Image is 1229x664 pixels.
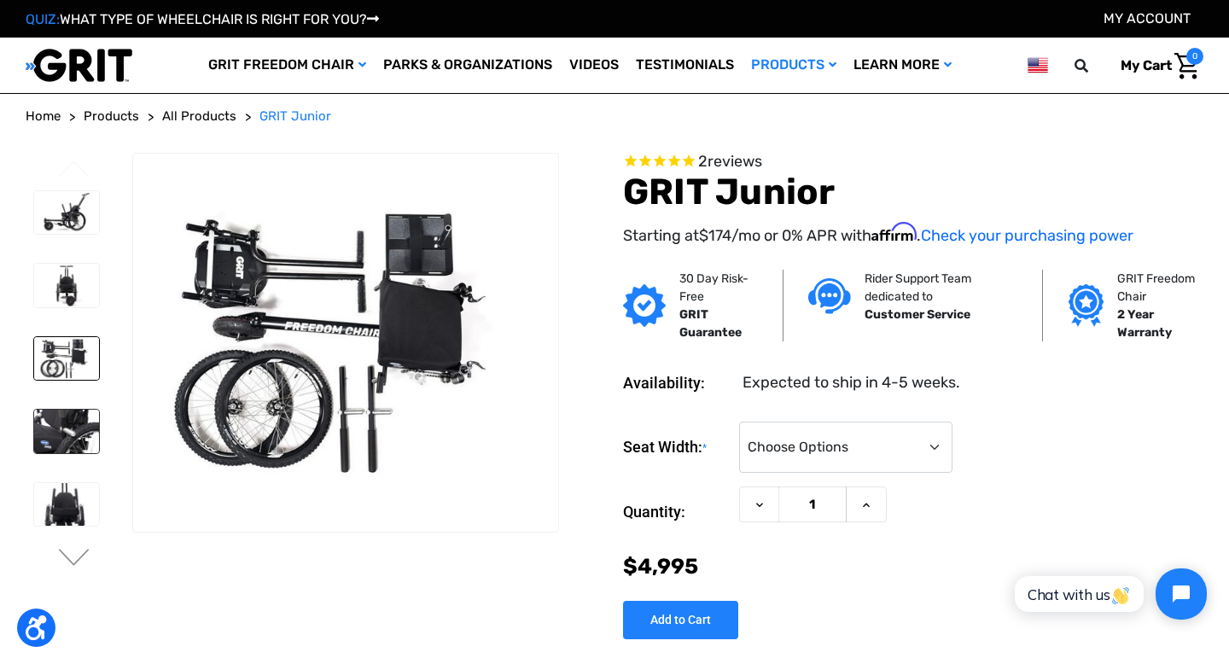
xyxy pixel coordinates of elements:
button: Go to slide 3 of 3 [56,160,92,181]
input: Search [1082,48,1108,84]
p: GRIT Freedom Chair [1117,270,1209,306]
img: GRIT All-Terrain Wheelchair and Mobility Equipment [26,48,132,83]
span: reviews [708,152,762,171]
label: Seat Width: [623,422,731,474]
span: GRIT Junior [259,108,331,124]
img: Grit freedom [1069,284,1104,327]
a: Parks & Organizations [375,38,561,93]
a: All Products [162,107,236,126]
span: Home [26,108,61,124]
a: Home [26,107,61,126]
a: Check your purchasing power - Learn more about Affirm Financing (opens in modal) [921,226,1133,245]
span: My Cart [1121,57,1172,73]
a: GRIT Junior [259,107,331,126]
span: $174 [699,226,731,245]
a: Products [743,38,845,93]
img: GRIT Junior: GRIT Freedom Chair all terrain wheelchair engineered specifically for kids [34,191,99,235]
strong: GRIT Guarantee [679,307,742,340]
p: Starting at /mo or 0% APR with . [623,223,1203,248]
span: 2 reviews [698,152,762,171]
a: Products [84,107,139,126]
a: Cart with 0 items [1108,48,1203,84]
img: GRIT Junior: disassembled child-specific GRIT Freedom Chair model with seatback, push handles, fo... [133,201,558,484]
span: QUIZ: [26,11,60,27]
span: 0 [1186,48,1203,65]
p: Rider Support Team dedicated to [865,270,1016,306]
nav: Breadcrumb [26,107,1203,126]
button: Go to slide 2 of 3 [56,549,92,569]
a: GRIT Freedom Chair [200,38,375,93]
iframe: Tidio Chat [996,554,1221,634]
img: GRIT Junior: close up of child-sized GRIT wheelchair with Invacare Matrx seat, levers, and wheels [34,410,99,453]
span: Rated 5.0 out of 5 stars 2 reviews [623,153,1203,172]
h1: GRIT Junior [623,171,1203,213]
dd: Expected to ship in 4-5 weeks. [743,371,960,394]
dt: Availability: [623,371,731,394]
a: Learn More [845,38,960,93]
p: 30 Day Risk-Free [679,270,757,306]
img: Customer service [808,278,851,313]
a: Account [1104,10,1191,26]
strong: Customer Service [865,307,970,322]
input: Add to Cart [623,601,738,639]
img: GRIT Guarantee [623,284,666,327]
label: Quantity: [623,486,731,538]
img: GRIT Junior: disassembled child-specific GRIT Freedom Chair model with seatback, push handles, fo... [34,337,99,381]
span: $4,995 [623,554,698,579]
strong: 2 Year Warranty [1117,307,1172,340]
img: us.png [1028,55,1048,76]
a: Videos [561,38,627,93]
img: GRIT Junior: front view of kid-sized model of GRIT Freedom Chair all terrain wheelchair [34,264,99,307]
img: Cart [1174,53,1199,79]
a: Testimonials [627,38,743,93]
span: Products [84,108,139,124]
span: Affirm [871,223,917,242]
span: All Products [162,108,236,124]
a: QUIZ:WHAT TYPE OF WHEELCHAIR IS RIGHT FOR YOU? [26,11,379,27]
img: GRIT Junior: close up front view of pediatric GRIT wheelchair with Invacare Matrx seat, levers, m... [34,483,99,526]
